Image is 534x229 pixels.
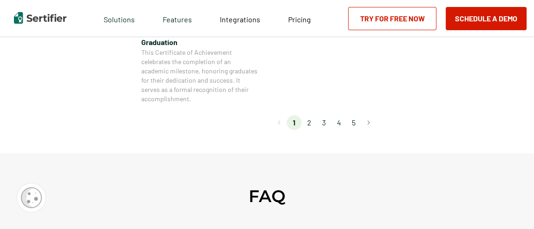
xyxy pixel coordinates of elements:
span: Pricing [288,15,311,24]
li: page 5 [346,115,361,130]
li: page 2 [302,115,316,130]
span: Features [163,13,192,24]
img: Sertifier | Digital Credentialing Platform [14,12,66,24]
img: Cookie Popup Icon [21,187,42,208]
span: Solutions [104,13,135,24]
li: page 4 [331,115,346,130]
iframe: Chat Widget [488,184,534,229]
button: Go to previous page [272,115,287,130]
a: Pricing [288,13,311,24]
a: Integrations [220,13,260,24]
button: Schedule a Demo [446,7,527,30]
h2: FAQ [249,186,285,206]
a: Try for Free Now [348,7,436,30]
li: page 1 [287,115,302,130]
span: This Certificate of Achievement celebrates the completion of an academic milestone, honoring grad... [141,48,257,104]
span: Integrations [220,15,260,24]
button: Go to next page [361,115,376,130]
li: page 3 [316,115,331,130]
